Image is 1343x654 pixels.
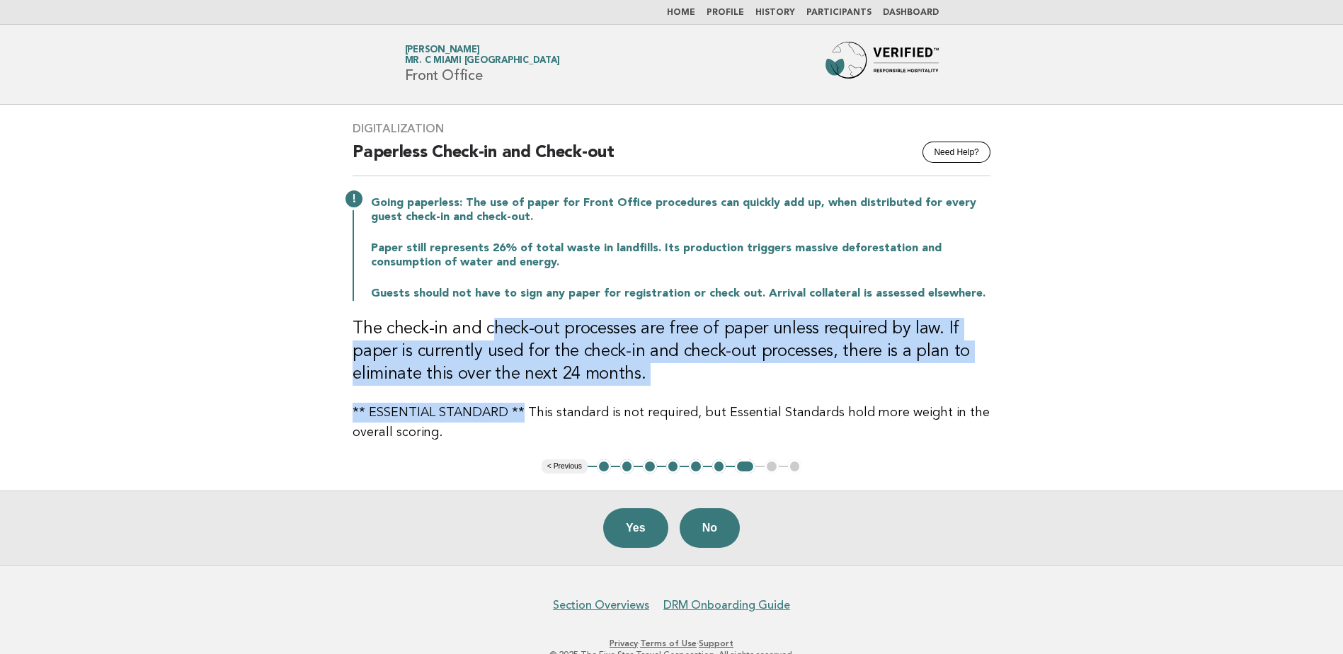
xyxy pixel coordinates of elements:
[371,196,990,224] p: Going paperless: The use of paper for Front Office procedures can quickly add up, when distribute...
[553,598,649,612] a: Section Overviews
[663,598,790,612] a: DRM Onboarding Guide
[680,508,740,548] button: No
[371,241,990,270] p: Paper still represents 26% of total waste in landfills. Its production triggers massive deforesta...
[806,8,871,17] a: Participants
[755,8,795,17] a: History
[353,122,990,136] h3: Digitalization
[825,42,939,87] img: Forbes Travel Guide
[371,287,990,301] p: Guests should not have to sign any paper for registration or check out. Arrival collateral is ass...
[883,8,939,17] a: Dashboard
[353,142,990,176] h2: Paperless Check-in and Check-out
[699,638,733,648] a: Support
[712,459,726,474] button: 6
[239,638,1105,649] p: · ·
[735,459,755,474] button: 7
[405,57,560,66] span: Mr. C Miami [GEOGRAPHIC_DATA]
[922,142,990,163] button: Need Help?
[353,403,990,442] p: ** ESSENTIAL STANDARD ** This standard is not required, but Essential Standards hold more weight ...
[610,638,638,648] a: Privacy
[707,8,744,17] a: Profile
[597,459,611,474] button: 1
[667,8,695,17] a: Home
[620,459,634,474] button: 2
[542,459,588,474] button: < Previous
[666,459,680,474] button: 4
[405,46,560,83] h1: Front Office
[603,508,668,548] button: Yes
[405,45,560,65] a: [PERSON_NAME]Mr. C Miami [GEOGRAPHIC_DATA]
[640,638,697,648] a: Terms of Use
[353,318,990,386] h3: The check-in and check-out processes are free of paper unless required by law. If paper is curren...
[689,459,703,474] button: 5
[643,459,657,474] button: 3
